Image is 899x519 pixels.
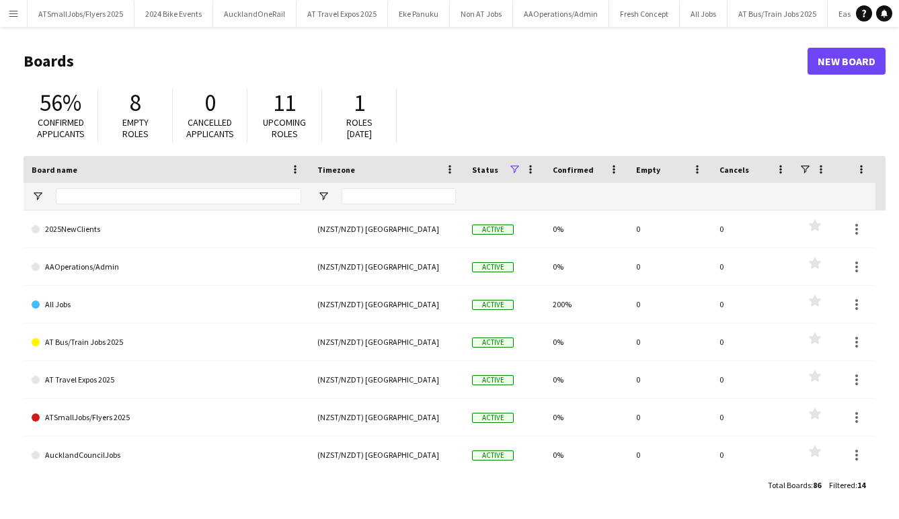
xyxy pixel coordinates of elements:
a: New Board [808,48,886,75]
div: (NZST/NZDT) [GEOGRAPHIC_DATA] [309,286,464,323]
div: 0% [545,323,628,360]
button: ATSmallJobs/Flyers 2025 [28,1,134,27]
div: 0% [545,436,628,473]
span: Cancelled applicants [186,116,234,140]
span: 14 [857,480,865,490]
span: 11 [273,88,296,118]
div: 0 [711,361,795,398]
div: 200% [545,286,628,323]
span: Empty roles [122,116,149,140]
span: 0 [204,88,216,118]
span: Active [472,300,514,310]
a: 2025NewClients [32,210,301,248]
div: (NZST/NZDT) [GEOGRAPHIC_DATA] [309,248,464,285]
span: Empty [636,165,660,175]
span: Filtered [829,480,855,490]
button: AucklandOneRail [213,1,297,27]
span: Timezone [317,165,355,175]
button: Non AT Jobs [450,1,513,27]
div: (NZST/NZDT) [GEOGRAPHIC_DATA] [309,361,464,398]
button: Open Filter Menu [317,190,329,202]
div: 0% [545,399,628,436]
div: 0 [628,286,711,323]
div: 0 [628,361,711,398]
a: AucklandCouncilJobs [32,436,301,474]
div: 0 [711,248,795,285]
span: 8 [130,88,141,118]
button: AT Travel Expos 2025 [297,1,388,27]
a: ATSmallJobs/Flyers 2025 [32,399,301,436]
span: Upcoming roles [263,116,306,140]
div: 0 [628,436,711,473]
a: AT Travel Expos 2025 [32,361,301,399]
div: 0 [628,210,711,247]
div: 0% [545,248,628,285]
div: 0% [545,210,628,247]
span: Active [472,450,514,461]
span: Board name [32,165,77,175]
button: Eke Panuku [388,1,450,27]
button: All Jobs [680,1,728,27]
span: Cancels [719,165,749,175]
span: 56% [40,88,81,118]
span: Active [472,225,514,235]
input: Board name Filter Input [56,188,301,204]
span: 1 [354,88,365,118]
div: 0 [711,399,795,436]
span: Active [472,337,514,348]
h1: Boards [24,51,808,71]
div: 0 [628,323,711,360]
span: Confirmed applicants [37,116,85,140]
span: 86 [813,480,821,490]
div: (NZST/NZDT) [GEOGRAPHIC_DATA] [309,399,464,436]
div: 0 [711,323,795,360]
button: AAOperations/Admin [513,1,609,27]
span: Status [472,165,498,175]
span: Total Boards [768,480,811,490]
span: Roles [DATE] [346,116,373,140]
div: 0 [628,248,711,285]
div: 0% [545,361,628,398]
div: 0 [628,399,711,436]
div: 0 [711,210,795,247]
span: Confirmed [553,165,594,175]
div: 0 [711,436,795,473]
span: Active [472,262,514,272]
a: All Jobs [32,286,301,323]
button: Open Filter Menu [32,190,44,202]
div: (NZST/NZDT) [GEOGRAPHIC_DATA] [309,210,464,247]
button: AT Bus/Train Jobs 2025 [728,1,828,27]
div: : [768,472,821,498]
button: 2024 Bike Events [134,1,213,27]
div: (NZST/NZDT) [GEOGRAPHIC_DATA] [309,323,464,360]
a: AT Bus/Train Jobs 2025 [32,323,301,361]
a: AAOperations/Admin [32,248,301,286]
div: 0 [711,286,795,323]
span: Active [472,413,514,423]
button: Fresh Concept [609,1,680,27]
input: Timezone Filter Input [342,188,456,204]
div: : [829,472,865,498]
div: (NZST/NZDT) [GEOGRAPHIC_DATA] [309,436,464,473]
span: Active [472,375,514,385]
